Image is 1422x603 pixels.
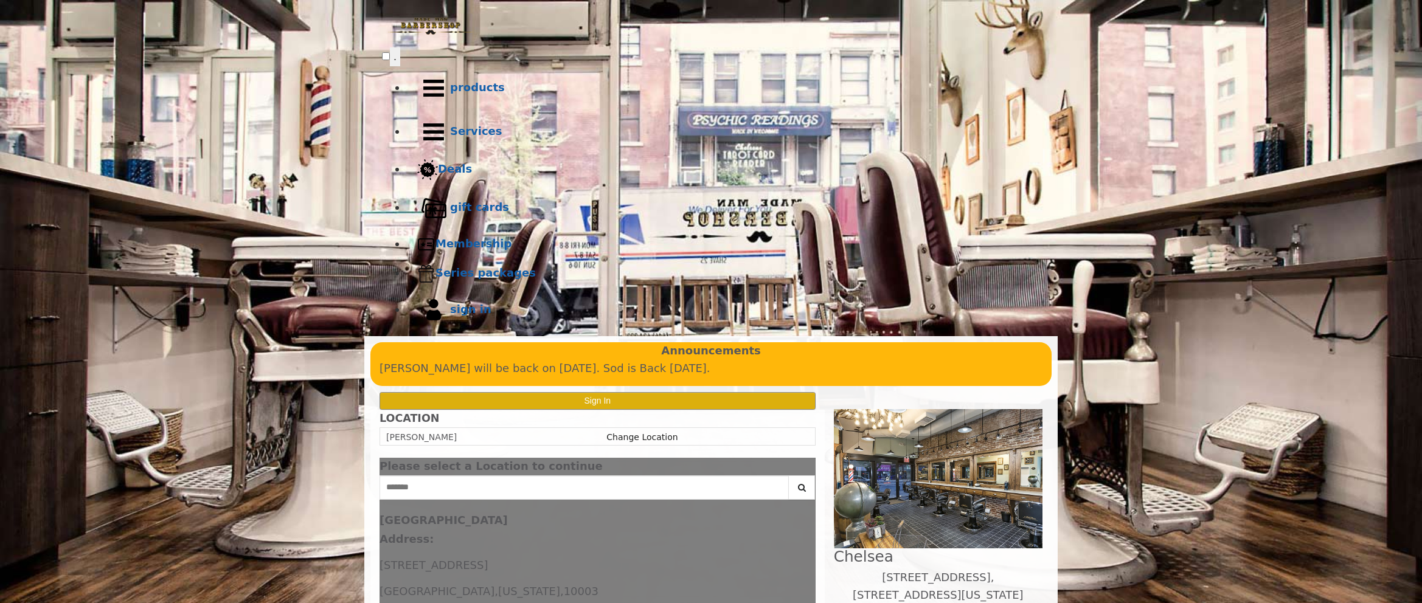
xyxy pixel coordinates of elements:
img: Made Man Barbershop logo [382,7,479,46]
img: Gift cards [417,191,450,224]
span: 10003 [564,585,598,598]
b: Address: [380,532,434,545]
span: Please select a Location to continue [380,460,603,472]
span: [PERSON_NAME] [386,432,457,442]
b: gift cards [450,201,509,213]
span: [STREET_ADDRESS] [380,559,488,571]
img: Services [417,115,450,148]
b: Announcements [661,342,761,360]
input: Search Center [380,475,789,500]
button: Sign In [380,392,816,410]
a: sign insign in [406,288,1040,332]
p: [PERSON_NAME] will be back on [DATE]. Sod is Back [DATE]. [380,360,1042,377]
img: Series packages [417,264,435,283]
a: Gift cardsgift cards [406,186,1040,230]
h2: Chelsea [834,548,1042,565]
button: menu toggle [390,47,400,66]
img: Deals [417,159,438,181]
b: Membership [435,237,512,250]
a: ServicesServices [406,110,1040,154]
img: Membership [417,235,435,253]
a: MembershipMembership [406,230,1040,259]
b: products [450,81,505,94]
b: Services [450,125,502,137]
span: [GEOGRAPHIC_DATA] [380,585,494,598]
a: Productsproducts [406,66,1040,110]
a: DealsDeals [406,154,1040,186]
span: [US_STATE] [498,585,560,598]
i: Search button [795,483,809,492]
img: sign in [417,294,450,326]
b: sign in [450,303,491,315]
button: close dialog [797,463,816,470]
b: Deals [438,162,472,175]
span: , [560,585,564,598]
span: . [394,50,397,63]
span: , [494,585,498,598]
b: LOCATION [380,412,439,424]
a: Change Location [606,432,678,442]
img: Products [417,72,450,105]
b: [GEOGRAPHIC_DATA] [380,514,508,526]
div: Center Select [380,475,816,506]
a: Series packagesSeries packages [406,259,1040,288]
input: menu toggle [382,52,390,60]
b: Series packages [435,266,536,279]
